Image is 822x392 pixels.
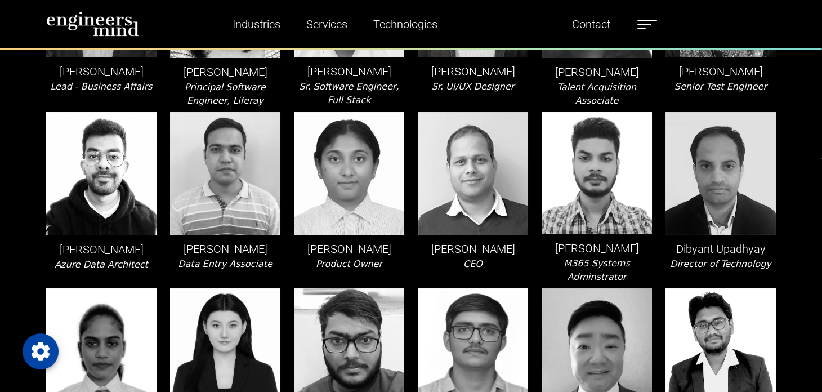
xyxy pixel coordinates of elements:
[50,81,152,92] i: Lead - Business Affairs
[463,259,483,269] i: CEO
[294,63,404,80] p: [PERSON_NAME]
[294,112,404,234] img: leader-img
[674,81,767,92] i: Senior Test Engineer
[369,11,442,37] a: Technologies
[542,240,652,257] p: [PERSON_NAME]
[564,258,629,282] i: M365 Systems Adminstrator
[568,11,615,37] a: Contact
[294,240,404,257] p: [PERSON_NAME]
[316,259,382,269] i: Product Owner
[418,112,528,234] img: leader-img
[302,11,352,37] a: Services
[557,82,636,106] i: Talent Acquisition Associate
[46,241,157,258] p: [PERSON_NAME]
[46,63,157,80] p: [PERSON_NAME]
[170,112,280,235] img: leader-img
[418,63,528,80] p: [PERSON_NAME]
[185,82,266,106] i: Principal Software Engineer, Liferay
[542,112,652,234] img: leader-img
[670,259,771,269] i: Director of Technology
[665,240,776,257] p: Dibyant Upadhyay
[418,240,528,257] p: [PERSON_NAME]
[178,259,272,269] i: Data Entry Associate
[432,81,515,92] i: Sr. UI/UX Designer
[665,112,776,234] img: leader-img
[299,81,399,105] i: Sr. Software Engineer, Full Stack
[665,63,776,80] p: [PERSON_NAME]
[542,64,652,81] p: [PERSON_NAME]
[46,11,139,37] img: logo
[170,240,280,257] p: [PERSON_NAME]
[55,259,148,270] i: Azure Data Architect
[228,11,285,37] a: Industries
[170,64,280,81] p: [PERSON_NAME]
[46,112,157,235] img: leader-img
